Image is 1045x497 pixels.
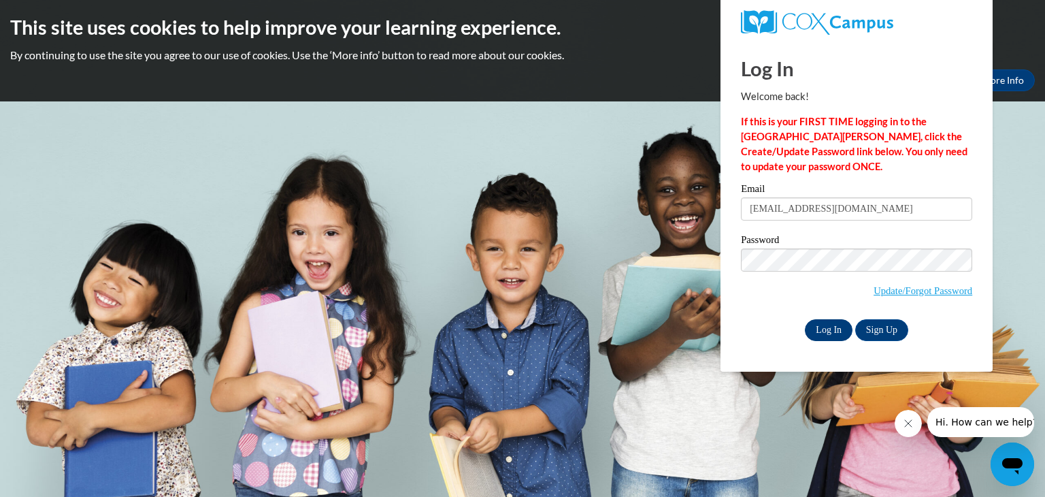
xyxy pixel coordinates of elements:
[805,319,852,341] input: Log In
[855,319,908,341] a: Sign Up
[927,407,1034,437] iframe: Message from company
[991,443,1034,486] iframe: Button to launch messaging window
[895,410,922,437] iframe: Close message
[741,116,967,172] strong: If this is your FIRST TIME logging in to the [GEOGRAPHIC_DATA][PERSON_NAME], click the Create/Upd...
[971,69,1035,91] a: More Info
[741,89,972,104] p: Welcome back!
[10,14,1035,41] h2: This site uses cookies to help improve your learning experience.
[741,184,972,197] label: Email
[10,48,1035,63] p: By continuing to use the site you agree to our use of cookies. Use the ‘More info’ button to read...
[874,285,972,296] a: Update/Forgot Password
[8,10,110,20] span: Hi. How can we help?
[741,235,972,248] label: Password
[741,54,972,82] h1: Log In
[741,10,972,35] a: COX Campus
[741,10,893,35] img: COX Campus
